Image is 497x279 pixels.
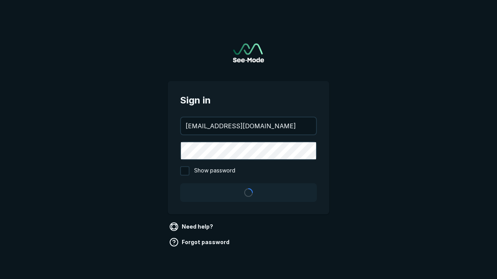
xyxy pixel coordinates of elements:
span: Sign in [180,93,317,107]
a: Forgot password [168,236,233,248]
a: Go to sign in [233,43,264,62]
img: See-Mode Logo [233,43,264,62]
span: Show password [194,166,235,176]
input: your@email.com [181,117,316,134]
a: Need help? [168,220,216,233]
